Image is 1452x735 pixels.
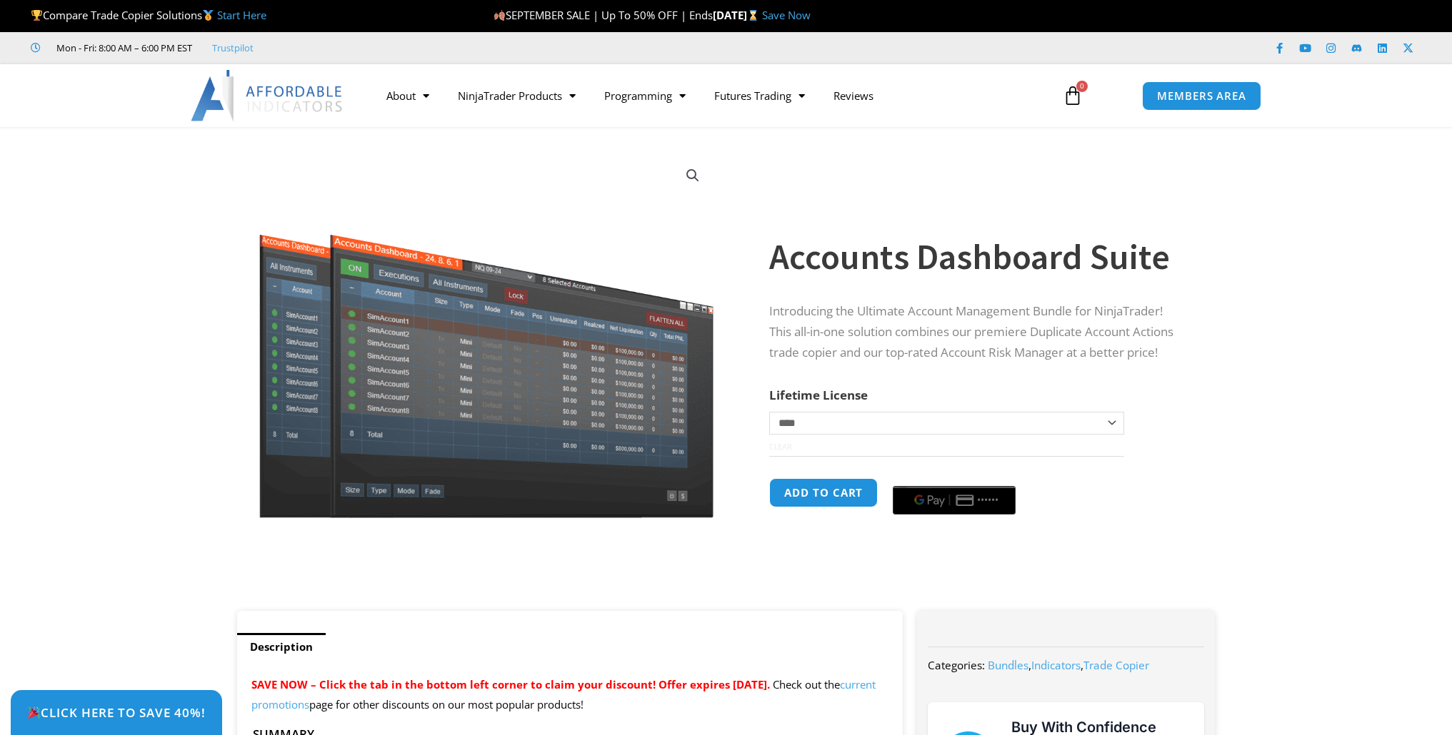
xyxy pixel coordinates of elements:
iframe: Secure payment input frame [890,476,1018,477]
a: Trade Copier [1083,658,1149,672]
a: Save Now [762,8,811,22]
h1: Accounts Dashboard Suite [769,232,1186,282]
img: Screenshot 2024-08-26 155710eeeee [257,152,716,518]
a: About [372,79,444,112]
img: 🍂 [494,10,505,21]
p: Introducing the Ultimate Account Management Bundle for NinjaTrader! This all-in-one solution comb... [769,301,1186,363]
img: ⌛ [748,10,758,21]
button: Add to cart [769,478,878,507]
img: 🥇 [203,10,214,21]
span: Compare Trade Copier Solutions [31,8,266,22]
span: SAVE NOW – Click the tab in the bottom left corner to claim your discount! Offer expires [DATE]. [251,677,770,691]
a: 0 [1041,75,1104,116]
a: 🎉Click Here to save 40%! [11,690,222,735]
span: Categories: [928,658,985,672]
span: SEPTEMBER SALE | Up To 50% OFF | Ends [494,8,713,22]
a: Clear options [769,442,791,452]
a: Trustpilot [212,39,254,56]
a: View full-screen image gallery [680,163,706,188]
a: Start Here [217,8,266,22]
a: Programming [590,79,700,112]
strong: [DATE] [713,8,762,22]
a: Indicators [1031,658,1081,672]
span: 0 [1076,81,1088,92]
p: Check out the page for other discounts on our most popular products! [251,675,889,715]
text: •••••• [978,495,999,505]
a: Bundles [988,658,1028,672]
a: MEMBERS AREA [1142,81,1261,111]
a: Futures Trading [700,79,819,112]
img: 🏆 [31,10,42,21]
img: LogoAI | Affordable Indicators – NinjaTrader [191,70,344,121]
button: Buy with GPay [893,486,1016,514]
a: Description [237,633,326,661]
span: Mon - Fri: 8:00 AM – 6:00 PM EST [53,39,192,56]
img: 🎉 [28,706,40,719]
span: MEMBERS AREA [1157,91,1246,101]
a: Reviews [819,79,888,112]
nav: Menu [372,79,1046,112]
a: NinjaTrader Products [444,79,590,112]
label: Lifetime License [769,387,868,403]
span: Click Here to save 40%! [27,706,206,719]
span: , , [988,658,1149,672]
